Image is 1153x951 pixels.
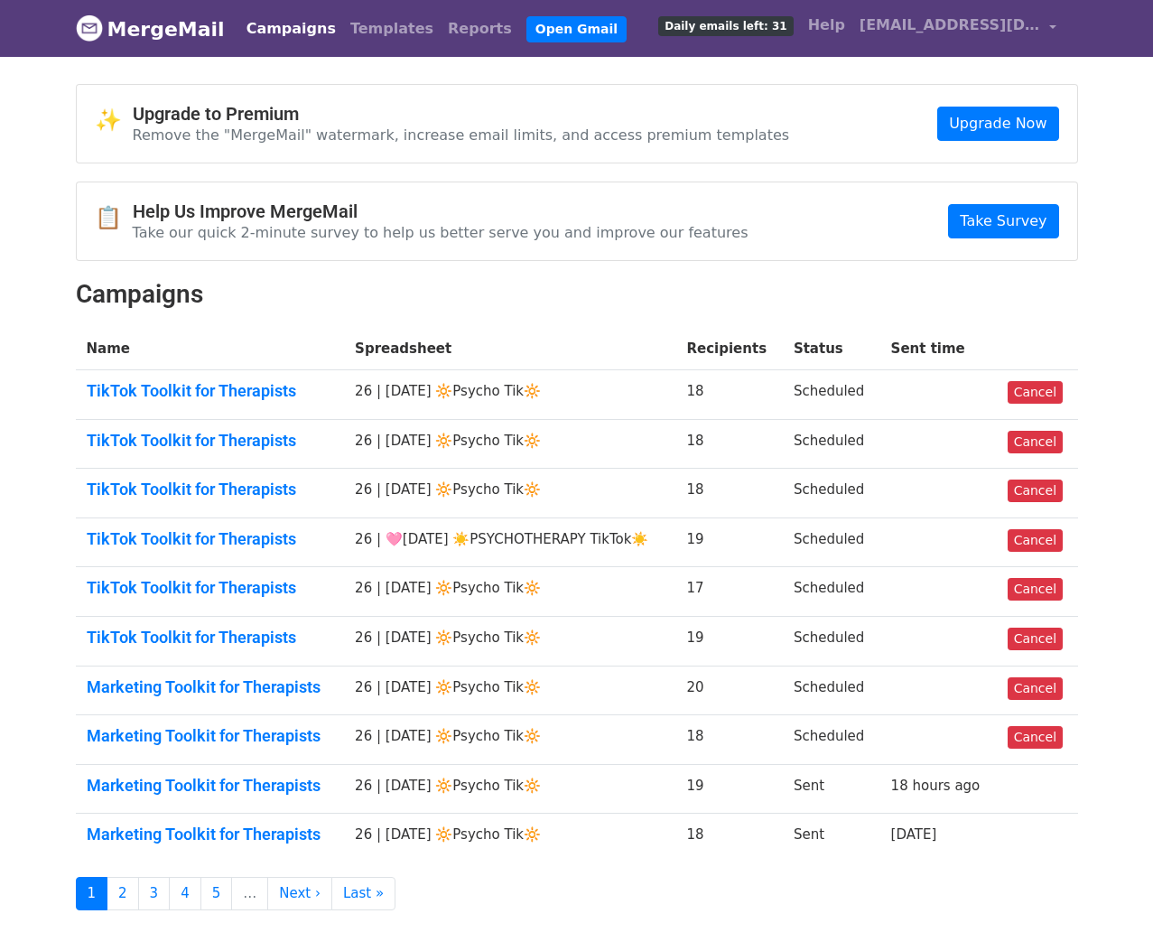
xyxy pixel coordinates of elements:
[937,107,1058,141] a: Upgrade Now
[344,567,675,617] td: 26 | [DATE] 🔆Psycho Tik🔆
[1008,381,1063,404] a: Cancel
[344,617,675,667] td: 26 | [DATE] 🔆Psycho Tik🔆
[87,628,334,648] a: TikTok Toolkit for Therapists
[133,126,790,145] p: Remove the "MergeMail" watermark, increase email limits, and access premium templates
[133,223,749,242] p: Take our quick 2-minute survey to help us better serve you and improve our features
[852,7,1064,50] a: [EMAIL_ADDRESS][DOMAIN_NAME]
[880,328,997,370] th: Sent time
[783,715,880,765] td: Scheduled
[200,877,233,910] a: 5
[675,764,782,814] td: 19
[87,529,334,549] a: TikTok Toolkit for Therapists
[344,715,675,765] td: 26 | [DATE] 🔆Psycho Tik🔆
[783,666,880,715] td: Scheduled
[239,11,343,47] a: Campaigns
[675,814,782,862] td: 18
[87,825,334,844] a: Marketing Toolkit for Therapists
[344,764,675,814] td: 26 | [DATE] 🔆Psycho Tik🔆
[675,328,782,370] th: Recipients
[107,877,139,910] a: 2
[1008,431,1063,453] a: Cancel
[783,419,880,469] td: Scheduled
[133,103,790,125] h4: Upgrade to Premium
[87,480,334,499] a: TikTok Toolkit for Therapists
[76,328,345,370] th: Name
[344,469,675,518] td: 26 | [DATE] 🔆Psycho Tik🔆
[344,814,675,862] td: 26 | [DATE] 🔆Psycho Tik🔆
[1008,726,1063,749] a: Cancel
[133,200,749,222] h4: Help Us Improve MergeMail
[87,726,334,746] a: Marketing Toolkit for Therapists
[783,370,880,420] td: Scheduled
[783,517,880,567] td: Scheduled
[783,469,880,518] td: Scheduled
[783,567,880,617] td: Scheduled
[95,107,133,134] span: ✨
[948,204,1058,238] a: Take Survey
[860,14,1040,36] span: [EMAIL_ADDRESS][DOMAIN_NAME]
[267,877,332,910] a: Next ›
[675,617,782,667] td: 19
[891,778,981,794] a: 18 hours ago
[87,776,334,796] a: Marketing Toolkit for Therapists
[76,279,1078,310] h2: Campaigns
[675,567,782,617] td: 17
[169,877,201,910] a: 4
[783,814,880,862] td: Sent
[675,517,782,567] td: 19
[343,11,441,47] a: Templates
[651,7,800,43] a: Daily emails left: 31
[344,419,675,469] td: 26 | [DATE] 🔆Psycho Tik🔆
[76,10,225,48] a: MergeMail
[441,11,519,47] a: Reports
[138,877,171,910] a: 3
[95,205,133,231] span: 📋
[1008,480,1063,502] a: Cancel
[891,826,937,843] a: [DATE]
[801,7,852,43] a: Help
[1008,529,1063,552] a: Cancel
[526,16,627,42] a: Open Gmail
[675,666,782,715] td: 20
[675,370,782,420] td: 18
[87,431,334,451] a: TikTok Toolkit for Therapists
[344,328,675,370] th: Spreadsheet
[783,617,880,667] td: Scheduled
[344,517,675,567] td: 26 | 🩷[DATE] ☀️PSYCHOTHERAPY TikTok☀️
[87,677,334,697] a: Marketing Toolkit for Therapists
[658,16,793,36] span: Daily emails left: 31
[344,666,675,715] td: 26 | [DATE] 🔆Psycho Tik🔆
[783,328,880,370] th: Status
[675,469,782,518] td: 18
[331,877,395,910] a: Last »
[87,381,334,401] a: TikTok Toolkit for Therapists
[1008,578,1063,601] a: Cancel
[1008,677,1063,700] a: Cancel
[87,578,334,598] a: TikTok Toolkit for Therapists
[1008,628,1063,650] a: Cancel
[76,877,108,910] a: 1
[783,764,880,814] td: Sent
[675,715,782,765] td: 18
[76,14,103,42] img: MergeMail logo
[675,419,782,469] td: 18
[344,370,675,420] td: 26 | [DATE] 🔆Psycho Tik🔆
